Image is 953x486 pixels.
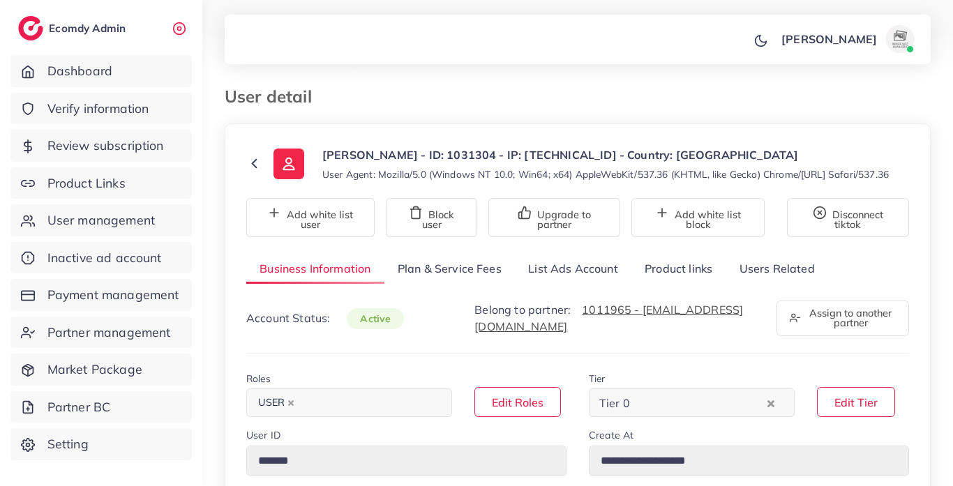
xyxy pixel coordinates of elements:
[246,254,384,284] a: Business Information
[10,167,192,199] a: Product Links
[384,254,515,284] a: Plan & Service Fees
[474,303,743,333] a: 1011965 - [EMAIL_ADDRESS][DOMAIN_NAME]
[10,242,192,274] a: Inactive ad account
[386,198,477,237] button: Block user
[302,393,434,414] input: Search for option
[18,16,129,40] a: logoEcomdy Admin
[589,372,606,386] label: Tier
[776,301,909,336] button: Assign to another partner
[886,25,914,53] img: avatar
[246,428,280,442] label: User ID
[246,198,375,237] button: Add white list user
[273,149,304,179] img: ic-user-info.36bf1079.svg
[47,211,155,229] span: User management
[225,86,323,107] h3: User detail
[47,174,126,192] span: Product Links
[631,254,726,284] a: Product links
[47,435,89,453] span: Setting
[589,428,633,442] label: Create At
[246,310,404,327] p: Account Status:
[18,16,43,40] img: logo
[10,428,192,460] a: Setting
[515,254,631,284] a: List Ads Account
[10,55,192,87] a: Dashboard
[10,317,192,349] a: Partner management
[10,204,192,236] a: User management
[10,130,192,162] a: Review subscription
[474,301,760,335] p: Belong to partner:
[246,372,271,386] label: Roles
[47,62,112,80] span: Dashboard
[10,93,192,125] a: Verify information
[322,167,889,181] small: User Agent: Mozilla/5.0 (Windows NT 10.0; Win64; x64) AppleWebKit/537.36 (KHTML, like Gecko) Chro...
[10,354,192,386] a: Market Package
[10,391,192,423] a: Partner BC
[781,31,877,47] p: [PERSON_NAME]
[322,146,889,163] p: [PERSON_NAME] - ID: 1031304 - IP: [TECHNICAL_ID] - Country: [GEOGRAPHIC_DATA]
[347,308,404,329] span: active
[47,100,149,118] span: Verify information
[474,387,561,417] button: Edit Roles
[774,25,920,53] a: [PERSON_NAME]avatar
[47,286,179,304] span: Payment management
[488,198,620,237] button: Upgrade to partner
[47,249,162,267] span: Inactive ad account
[726,254,827,284] a: Users Related
[767,395,774,411] button: Clear Selected
[246,388,452,417] div: Search for option
[47,360,142,379] span: Market Package
[817,387,895,417] button: Edit Tier
[47,398,111,416] span: Partner BC
[634,393,764,414] input: Search for option
[47,324,171,342] span: Partner management
[49,22,129,35] h2: Ecomdy Admin
[589,388,795,417] div: Search for option
[10,279,192,311] a: Payment management
[287,400,294,407] button: Deselect USER
[47,137,164,155] span: Review subscription
[787,198,909,237] button: Disconnect tiktok
[596,393,633,414] span: Tier 0
[252,393,301,413] span: USER
[631,198,765,237] button: Add white list block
